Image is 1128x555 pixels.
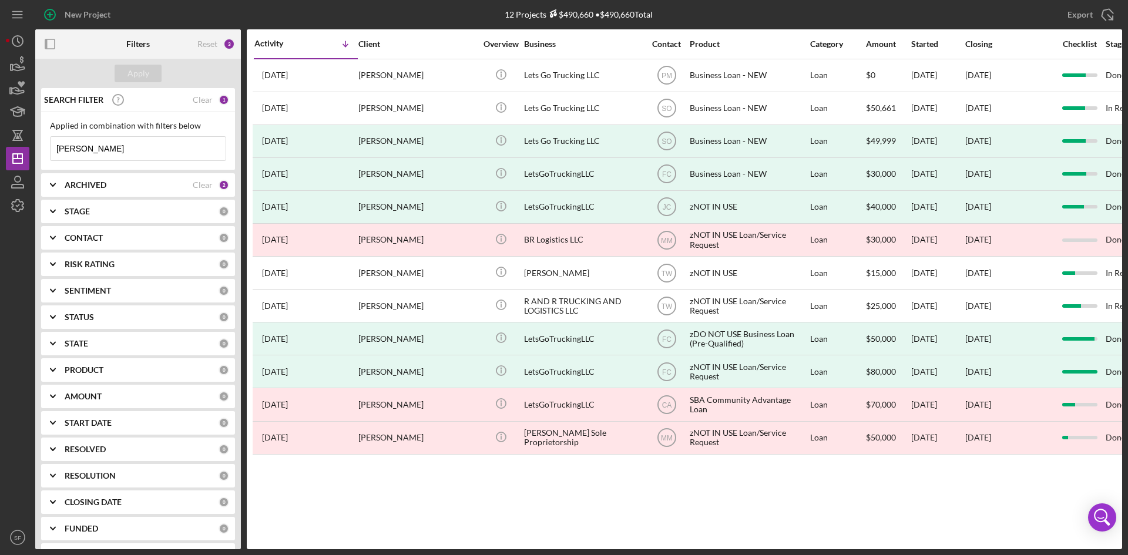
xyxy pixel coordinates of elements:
div: $0 [866,60,910,91]
div: zNOT IN USE Loan/Service Request [690,224,807,255]
div: Loan [810,224,865,255]
div: [DATE] [911,191,964,223]
div: Loan [810,93,865,124]
div: [PERSON_NAME] [358,323,476,354]
b: AMOUNT [65,392,102,401]
div: 3 [223,38,235,50]
div: Category [810,39,865,49]
div: [PERSON_NAME] [358,60,476,91]
b: CLOSING DATE [65,497,122,507]
time: 2022-12-20 23:23 [262,235,288,244]
div: $49,999 [866,126,910,157]
div: BR Logistics LLC [524,224,642,255]
div: New Project [65,3,110,26]
div: [DATE] [911,356,964,387]
div: $50,000 [866,323,910,354]
div: [PERSON_NAME] [358,93,476,124]
div: [PERSON_NAME] [358,126,476,157]
div: Lets Go Trucking LLC [524,93,642,124]
div: Loan [810,323,865,354]
time: [DATE] [965,234,991,244]
div: Open Intercom Messenger [1088,503,1116,532]
time: 2023-04-12 15:05 [262,202,288,211]
div: [PERSON_NAME] [358,356,476,387]
div: [DATE] [911,257,964,288]
div: [PERSON_NAME] [358,257,476,288]
div: LetsGoTruckingLLC [524,389,642,420]
time: 2022-10-14 20:21 [262,268,288,278]
div: LetsGoTruckingLLC [524,323,642,354]
b: STATUS [65,312,94,322]
text: FC [662,170,672,179]
div: zNOT IN USE Loan/Service Request [690,422,807,453]
div: Business Loan - NEW [690,93,807,124]
button: Apply [115,65,162,82]
div: 0 [219,497,229,507]
div: 0 [219,338,229,349]
div: 0 [219,312,229,322]
div: Amount [866,39,910,49]
button: New Project [35,3,122,26]
div: Client [358,39,476,49]
div: $30,000 [866,224,910,255]
text: TW [661,302,672,310]
b: ARCHIVED [65,180,106,190]
div: Business Loan - NEW [690,159,807,190]
div: [PERSON_NAME] [358,224,476,255]
text: FC [662,335,672,343]
b: RESOLVED [65,445,106,454]
div: Loan [810,290,865,321]
div: Business Loan - NEW [690,60,807,91]
time: 2022-09-15 15:43 [262,301,288,311]
div: Loan [810,257,865,288]
div: Closing [965,39,1053,49]
div: Loan [810,60,865,91]
div: [DATE] [965,202,991,211]
div: LetsGoTruckingLLC [524,191,642,223]
div: [DATE] [911,60,964,91]
div: 12 Projects • $490,660 Total [505,9,653,19]
div: R AND R TRUCKING AND LOGISTICS LLC [524,290,642,321]
div: Lets Go Trucking LLC [524,60,642,91]
div: [DATE] [965,136,991,146]
div: Loan [810,159,865,190]
div: Applied in combination with filters below [50,121,226,130]
div: $70,000 [866,389,910,420]
div: LetsGoTruckingLLC [524,356,642,387]
div: 0 [219,444,229,455]
b: SEARCH FILTER [44,95,103,105]
div: 1 [219,95,229,105]
b: RISK RATING [65,260,115,269]
div: [PERSON_NAME] [358,290,476,321]
b: Filters [126,39,150,49]
div: [PERSON_NAME] [524,257,642,288]
time: [DATE] [965,432,991,442]
b: FUNDED [65,524,98,533]
div: 0 [219,523,229,534]
div: LetsGoTruckingLLC [524,159,642,190]
div: Checklist [1055,39,1104,49]
div: $30,000 [866,159,910,190]
div: 0 [219,206,229,217]
time: 2022-08-30 15:04 [262,367,288,376]
div: [PERSON_NAME] [358,422,476,453]
div: [PERSON_NAME] [358,159,476,190]
div: Clear [193,180,213,190]
time: [DATE] [965,301,991,311]
div: [DATE] [911,159,964,190]
div: Loan [810,389,865,420]
div: Started [911,39,964,49]
text: FC [662,368,672,376]
div: Overview [479,39,523,49]
div: 0 [219,233,229,243]
div: Loan [810,356,865,387]
time: [DATE] [965,103,991,113]
div: Loan [810,422,865,453]
div: [DATE] [911,422,964,453]
div: 0 [219,418,229,428]
div: [DATE] [911,323,964,354]
b: SENTIMENT [65,286,111,295]
b: STAGE [65,207,90,216]
div: [DATE] [911,126,964,157]
div: Contact [644,39,689,49]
